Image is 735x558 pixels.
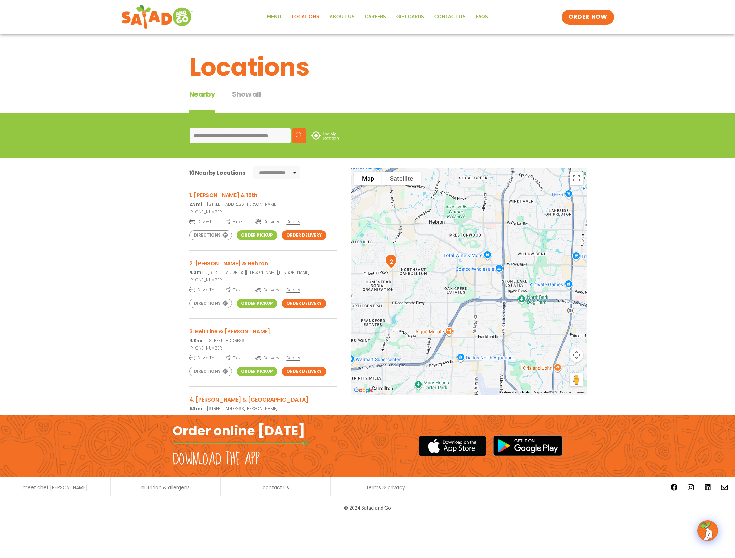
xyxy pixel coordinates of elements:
[189,327,337,344] a: 3. Belt Line & [PERSON_NAME] 4.8mi[STREET_ADDRESS]
[189,286,218,293] span: Drive-Thru
[226,218,249,225] span: Pick-Up
[360,9,391,25] a: Careers
[189,338,337,344] p: [STREET_ADDRESS]
[255,219,279,225] span: Delivery
[189,299,232,308] a: Directions
[262,9,493,25] nav: Menu
[189,338,202,343] strong: 4.8mi
[391,9,429,25] a: GIFT CARDS
[189,216,337,225] a: Drive-Thru Pick-Up Delivery Details
[189,269,337,276] p: [STREET_ADDRESS][PERSON_NAME][PERSON_NAME]
[352,386,375,395] img: Google
[570,373,583,386] button: Drag Pegman onto the map to open Street View
[354,172,382,185] button: Show street map
[570,348,583,362] button: Map camera controls
[698,521,717,540] img: wpChatIcon
[493,435,563,456] img: google_play
[189,230,232,240] a: Directions
[352,386,375,395] a: Open this area in Google Maps (opens a new window)
[255,287,279,293] span: Delivery
[189,284,337,293] a: Drive-Thru Pick-Up Delivery Details
[237,367,277,376] a: Order Pickup
[575,390,585,394] a: Terms (opens in new tab)
[282,230,326,240] a: Order Delivery
[189,395,337,404] h3: 4. [PERSON_NAME] & [GEOGRAPHIC_DATA]
[286,219,300,225] span: Details
[382,172,421,185] button: Show satellite imagery
[429,9,471,25] a: Contact Us
[282,367,326,376] a: Order Delivery
[562,10,614,25] a: ORDER NOW
[189,209,337,215] a: [PHONE_NUMBER]
[287,9,325,25] a: Locations
[189,201,202,207] strong: 2.9mi
[189,327,337,336] h3: 3. Belt Line & [PERSON_NAME]
[189,191,337,200] h3: 1. [PERSON_NAME] & 15th
[237,230,277,240] a: Order Pickup
[570,172,583,185] button: Toggle fullscreen view
[189,395,337,412] a: 4. [PERSON_NAME] & [GEOGRAPHIC_DATA] 6.8mi[STREET_ADDRESS][PERSON_NAME]
[173,422,305,439] h2: Order online [DATE]
[121,3,193,31] img: new-SAG-logo-768×292
[189,269,203,275] strong: 4.0mi
[189,277,337,283] a: [PHONE_NUMBER]
[569,13,607,21] span: ORDER NOW
[263,485,289,490] a: contact us
[296,132,303,139] img: search.svg
[226,286,249,293] span: Pick-Up
[189,218,218,225] span: Drive-Thru
[226,354,249,361] span: Pick-Up
[189,345,337,351] a: [PHONE_NUMBER]
[189,89,278,113] div: Tabbed content
[286,287,300,293] span: Details
[282,299,326,308] a: Order Delivery
[367,485,405,490] a: terms & privacy
[419,435,486,457] img: appstore
[286,355,300,361] span: Details
[189,406,202,411] strong: 6.8mi
[23,485,88,490] a: meet chef [PERSON_NAME]
[189,201,337,207] p: [STREET_ADDRESS][PERSON_NAME]
[189,353,337,361] a: Drive-Thru Pick-Up Delivery Details
[232,89,261,113] button: Show all
[189,89,215,113] div: Nearby
[311,131,339,140] img: use-location.svg
[534,390,571,394] span: Map data ©2025 Google
[382,251,400,271] div: 2
[471,9,493,25] a: FAQs
[189,367,232,376] a: Directions
[262,9,287,25] a: Menu
[189,354,218,361] span: Drive-Thru
[499,390,530,395] button: Keyboard shortcuts
[255,355,279,361] span: Delivery
[237,299,277,308] a: Order Pickup
[189,169,195,177] span: 10
[189,259,337,268] h3: 2. [PERSON_NAME] & Hebron
[189,49,546,86] h1: Locations
[189,406,337,412] p: [STREET_ADDRESS][PERSON_NAME]
[141,485,190,490] a: nutrition & allergens
[173,450,260,469] h2: Download the app
[325,9,360,25] a: About Us
[189,168,245,177] div: Nearby Locations
[176,503,559,512] p: © 2024 Salad and Go
[173,441,309,445] img: fork
[189,191,337,207] a: 1. [PERSON_NAME] & 15th 2.9mi[STREET_ADDRESS][PERSON_NAME]
[189,259,337,276] a: 2. [PERSON_NAME] & Hebron 4.0mi[STREET_ADDRESS][PERSON_NAME][PERSON_NAME]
